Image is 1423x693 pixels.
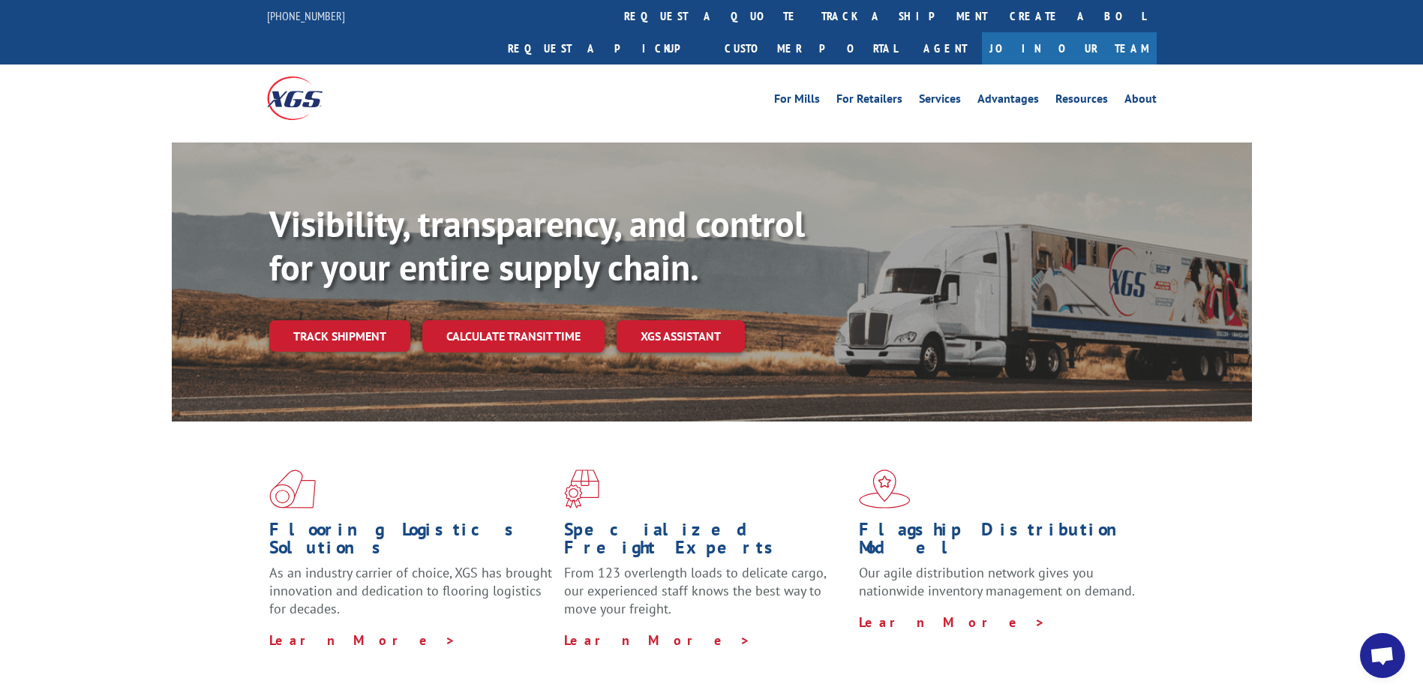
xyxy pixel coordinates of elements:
[617,320,745,352] a: XGS ASSISTANT
[836,93,902,109] a: For Retailers
[269,200,805,290] b: Visibility, transparency, and control for your entire supply chain.
[919,93,961,109] a: Services
[774,93,820,109] a: For Mills
[269,631,456,649] a: Learn More >
[267,8,345,23] a: [PHONE_NUMBER]
[859,613,1046,631] a: Learn More >
[564,564,848,631] p: From 123 overlength loads to delicate cargo, our experienced staff knows the best way to move you...
[859,469,911,508] img: xgs-icon-flagship-distribution-model-red
[269,564,552,617] span: As an industry carrier of choice, XGS has brought innovation and dedication to flooring logistics...
[564,520,848,564] h1: Specialized Freight Experts
[497,32,713,64] a: Request a pickup
[564,631,751,649] a: Learn More >
[269,520,553,564] h1: Flooring Logistics Solutions
[564,469,599,508] img: xgs-icon-focused-on-flooring-red
[713,32,908,64] a: Customer Portal
[269,320,410,352] a: Track shipment
[859,564,1135,599] span: Our agile distribution network gives you nationwide inventory management on demand.
[982,32,1157,64] a: Join Our Team
[1360,633,1405,678] div: Open chat
[1124,93,1157,109] a: About
[269,469,316,508] img: xgs-icon-total-supply-chain-intelligence-red
[422,320,605,352] a: Calculate transit time
[908,32,982,64] a: Agent
[859,520,1142,564] h1: Flagship Distribution Model
[977,93,1039,109] a: Advantages
[1055,93,1108,109] a: Resources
